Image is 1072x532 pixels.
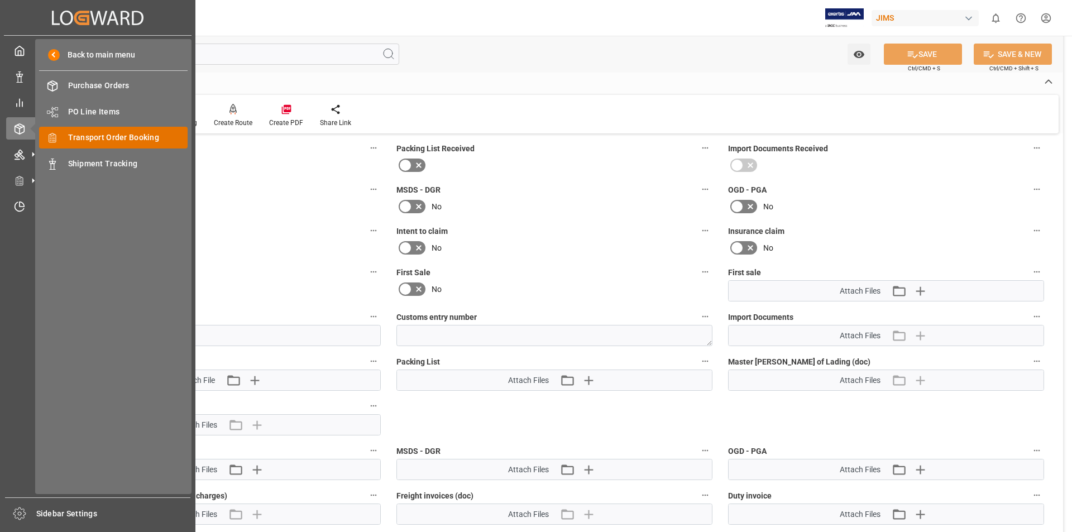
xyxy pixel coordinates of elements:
[432,284,442,295] span: No
[728,490,772,502] span: Duty invoice
[366,399,381,413] button: Invoice from the Supplier (doc)
[60,49,135,61] span: Back to main menu
[728,184,767,196] span: OGD - PGA
[698,354,712,368] button: Packing List
[178,375,215,386] span: Attach File
[728,445,767,457] span: OGD - PGA
[1030,141,1044,155] button: Import Documents Received
[269,118,303,128] div: Create PDF
[366,443,381,458] button: Preferential tariff
[214,118,252,128] div: Create Route
[68,158,188,170] span: Shipment Tracking
[840,285,880,297] span: Attach Files
[884,44,962,65] button: SAVE
[1008,6,1033,31] button: Help Center
[51,44,399,65] input: Search Fields
[872,7,983,28] button: JIMS
[974,44,1052,65] button: SAVE & NEW
[1030,309,1044,324] button: Import Documents
[396,184,441,196] span: MSDS - DGR
[763,242,773,254] span: No
[6,40,189,61] a: My Cockpit
[1030,354,1044,368] button: Master [PERSON_NAME] of Lading (doc)
[176,419,217,431] span: Attach Files
[396,143,475,155] span: Packing List Received
[396,356,440,368] span: Packing List
[68,106,188,118] span: PO Line Items
[908,64,940,73] span: Ctrl/CMD + S
[698,265,712,279] button: First Sale
[6,65,189,87] a: Data Management
[36,508,191,520] span: Sidebar Settings
[366,141,381,155] button: Shipping instructions SENT
[68,132,188,143] span: Transport Order Booking
[872,10,979,26] div: JIMS
[698,309,712,324] button: Customs entry number
[176,464,217,476] span: Attach Files
[1030,265,1044,279] button: First sale
[840,464,880,476] span: Attach Files
[508,509,549,520] span: Attach Files
[763,201,773,213] span: No
[508,375,549,386] span: Attach Files
[983,6,1008,31] button: show 0 new notifications
[728,267,761,279] span: First sale
[728,143,828,155] span: Import Documents Received
[176,509,217,520] span: Attach Files
[396,226,448,237] span: Intent to claim
[6,92,189,113] a: My Reports
[396,490,473,502] span: Freight invoices (doc)
[396,445,441,457] span: MSDS - DGR
[39,75,188,97] a: Purchase Orders
[840,509,880,520] span: Attach Files
[366,182,381,196] button: Customs documents sent to broker
[366,354,381,368] button: Shipping Letter of Instructions
[698,223,712,238] button: Intent to claim
[1030,488,1044,502] button: Duty invoice
[39,152,188,174] a: Shipment Tracking
[698,488,712,502] button: Freight invoices (doc)
[848,44,870,65] button: open menu
[698,443,712,458] button: MSDS - DGR
[840,375,880,386] span: Attach Files
[1030,182,1044,196] button: OGD - PGA
[728,356,870,368] span: Master [PERSON_NAME] of Lading (doc)
[366,488,381,502] button: Quote (Freight and/or any additional charges)
[508,464,549,476] span: Attach Files
[396,267,430,279] span: First Sale
[320,118,351,128] div: Share Link
[1030,443,1044,458] button: OGD - PGA
[728,226,784,237] span: Insurance claim
[366,223,381,238] button: Receiving report
[39,127,188,148] a: Transport Order Booking
[68,80,188,92] span: Purchase Orders
[396,311,477,323] span: Customs entry number
[432,201,442,213] span: No
[825,8,864,28] img: Exertis%20JAM%20-%20Email%20Logo.jpg_1722504956.jpg
[366,265,381,279] button: Carrier /Forwarder claim
[65,325,381,346] input: DD.MM.YYYY
[6,195,189,217] a: Timeslot Management V2
[1030,223,1044,238] button: Insurance claim
[39,100,188,122] a: PO Line Items
[728,311,793,323] span: Import Documents
[432,242,442,254] span: No
[989,64,1038,73] span: Ctrl/CMD + Shift + S
[698,141,712,155] button: Packing List Received
[698,182,712,196] button: MSDS - DGR
[366,309,381,324] button: Customs clearance date
[840,330,880,342] span: Attach Files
